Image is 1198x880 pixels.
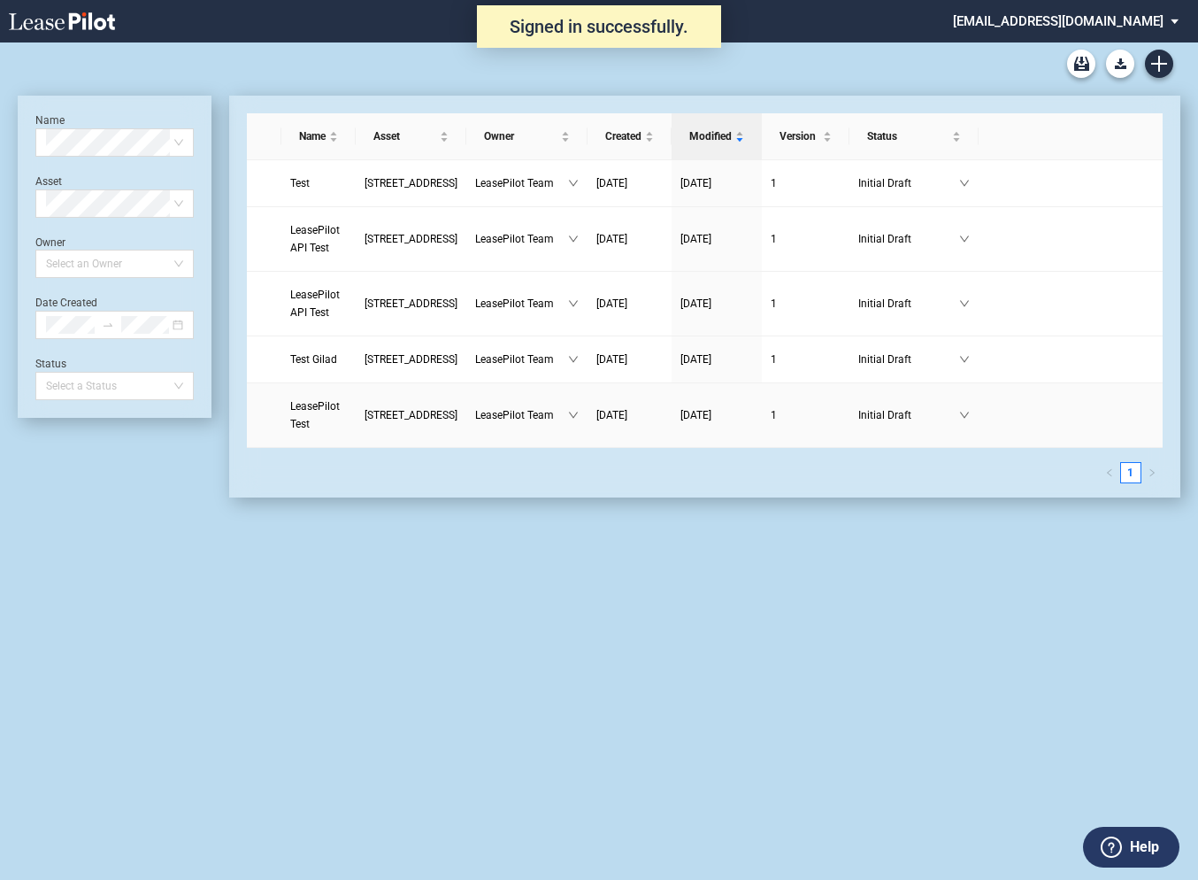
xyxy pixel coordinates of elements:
li: 1 [1120,462,1141,483]
a: 1 [771,406,841,424]
label: Date Created [35,297,97,309]
span: 109 State Street [365,233,457,245]
th: Version [762,113,850,160]
li: Previous Page [1099,462,1120,483]
span: Status [867,127,948,145]
span: 1 [771,353,777,366]
a: [DATE] [680,406,753,424]
a: 1 [1121,463,1140,482]
th: Name [281,113,356,160]
label: Asset [35,175,62,188]
span: down [568,298,579,309]
span: [DATE] [596,297,627,310]
span: Created [605,127,641,145]
a: 1 [771,351,841,368]
span: Asset [373,127,436,145]
span: Owner [484,127,557,145]
a: Download Blank Form [1106,50,1134,78]
span: [DATE] [596,233,627,245]
span: Test [290,177,310,189]
span: LeasePilot Team [475,406,567,424]
a: [DATE] [680,295,753,313]
span: Modified [689,127,732,145]
span: 1 [771,177,777,189]
span: LeasePilot Team [475,230,567,248]
a: LeasePilot Test [290,398,347,433]
span: 109 State Street [365,297,457,310]
span: 1 [771,297,777,310]
span: Test Gilad [290,353,337,366]
span: Initial Draft [858,174,959,192]
span: 109 State Street [365,409,457,421]
th: Modified [672,113,762,160]
span: down [959,178,970,189]
a: [DATE] [596,351,663,368]
span: down [959,234,970,244]
span: LeasePilot Team [475,295,567,313]
a: [STREET_ADDRESS] [365,174,457,192]
span: Initial Draft [858,230,959,248]
span: Version [779,127,820,145]
span: Initial Draft [858,295,959,313]
span: [DATE] [680,297,711,310]
a: Test [290,174,347,192]
span: 1 [771,409,777,421]
a: [DATE] [596,295,663,313]
label: Owner [35,236,65,249]
a: Create new document [1145,50,1173,78]
span: right [1148,468,1156,477]
a: [DATE] [680,351,753,368]
span: Initial Draft [858,351,959,368]
a: [DATE] [680,230,753,248]
span: down [959,298,970,309]
a: LeasePilot API Test [290,221,347,257]
span: LeasePilot API Test [290,224,340,254]
span: [DATE] [680,177,711,189]
a: 1 [771,174,841,192]
button: Help [1083,827,1179,868]
span: left [1105,468,1114,477]
a: LeasePilot API Test [290,286,347,321]
span: LeasePilot API Test [290,289,340,319]
span: down [568,234,579,244]
span: [DATE] [596,177,627,189]
a: Test Gilad [290,351,347,368]
th: Asset [356,113,466,160]
a: [STREET_ADDRESS] [365,230,457,248]
span: down [959,410,970,421]
a: Archive [1067,50,1095,78]
span: 109 State Street [365,353,457,366]
a: [STREET_ADDRESS] [365,351,457,368]
label: Status [35,358,66,370]
span: down [568,354,579,365]
th: Status [849,113,979,160]
li: Next Page [1141,462,1163,483]
div: Signed in successfully. [477,5,721,48]
label: Name [35,114,65,127]
button: right [1141,462,1163,483]
a: [STREET_ADDRESS] [365,406,457,424]
a: [DATE] [596,406,663,424]
span: Name [299,127,326,145]
th: Created [587,113,672,160]
span: 1 [771,233,777,245]
span: down [568,178,579,189]
span: LeasePilot Team [475,174,567,192]
a: [DATE] [680,174,753,192]
span: LeasePilot Team [475,351,567,368]
span: to [102,319,114,331]
label: Help [1130,836,1159,859]
a: [DATE] [596,174,663,192]
span: down [568,410,579,421]
span: [DATE] [596,409,627,421]
a: 1 [771,230,841,248]
span: [DATE] [680,353,711,366]
a: [DATE] [596,230,663,248]
span: down [959,354,970,365]
span: Initial Draft [858,406,959,424]
span: LeasePilot Test [290,400,340,430]
span: 109 State Street [365,177,457,189]
th: Owner [466,113,587,160]
a: [STREET_ADDRESS] [365,295,457,313]
span: [DATE] [680,233,711,245]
